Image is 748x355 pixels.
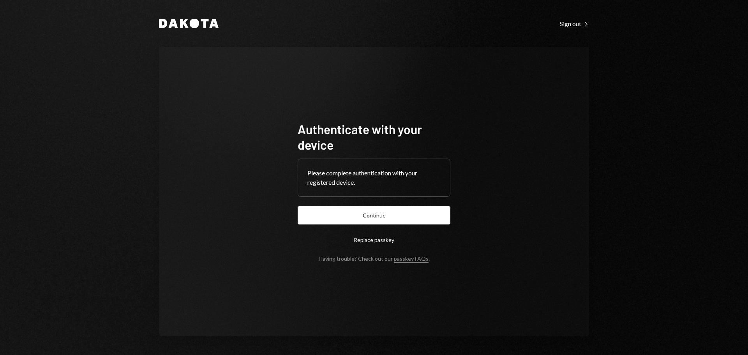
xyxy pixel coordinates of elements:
[298,121,450,152] h1: Authenticate with your device
[319,255,430,262] div: Having trouble? Check out our .
[307,168,441,187] div: Please complete authentication with your registered device.
[394,255,429,263] a: passkey FAQs
[560,19,589,28] a: Sign out
[298,231,450,249] button: Replace passkey
[560,20,589,28] div: Sign out
[298,206,450,224] button: Continue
